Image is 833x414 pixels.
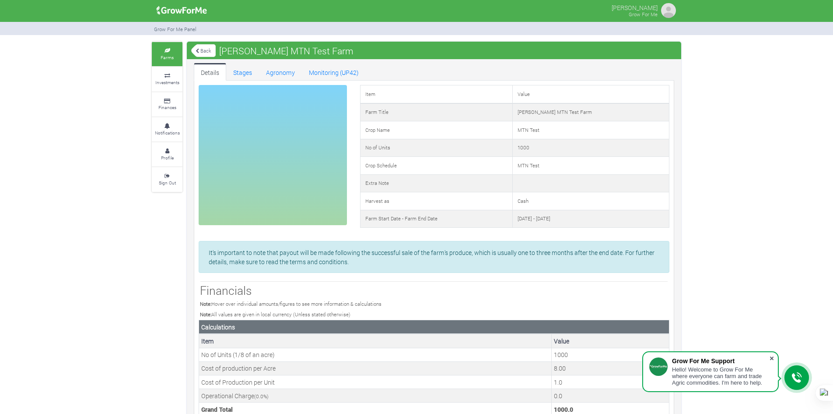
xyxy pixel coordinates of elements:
[152,92,182,117] a: Finances
[152,67,182,91] a: Investments
[161,155,174,161] small: Profile
[200,301,211,307] b: Note:
[554,337,569,345] b: Value
[360,210,513,228] td: Farm Start Date - Farm End Date
[152,42,182,66] a: Farms
[161,54,174,60] small: Farms
[254,393,269,400] small: ( %)
[200,301,381,307] small: Hover over individual amounts/figures to see more information & calculations
[360,121,513,139] td: Crop Name
[360,139,513,157] td: No of Units
[552,348,669,361] td: This is the number of Units, its (1/8 of an acre)
[360,157,513,175] td: Crop Schedule
[155,79,179,85] small: Investments
[200,311,350,318] small: All values are given in local currency (Unless stated otherwise)
[513,192,669,210] td: Cash
[152,117,182,142] a: Notifications
[513,210,669,228] td: [DATE] - [DATE]
[159,180,176,186] small: Sign Out
[256,393,263,400] span: 0.0
[513,103,669,121] td: [PERSON_NAME] MTN Test Farm
[360,103,513,121] td: Farm Title
[199,375,552,389] td: Cost of Production per Unit
[152,142,182,166] a: Profile
[199,389,552,403] td: Operational Charge
[259,63,302,81] a: Agronomy
[155,130,180,136] small: Notifications
[154,2,210,19] img: growforme image
[199,348,552,361] td: No of Units (1/8 of an acre)
[513,121,669,139] td: MTN Test
[660,2,677,19] img: growforme image
[552,361,669,375] td: This is the cost of an Acre
[302,63,366,81] a: Monitoring (UP42)
[199,320,669,334] th: Calculations
[672,357,769,364] div: Grow For Me Support
[154,26,196,32] small: Grow For Me Panel
[513,139,669,157] td: 1000
[360,174,513,192] td: Extra Note
[360,85,513,103] td: Item
[513,85,669,103] td: Value
[226,63,259,81] a: Stages
[672,366,769,386] div: Hello! Welcome to Grow For Me where everyone can farm and trade Agric commodities. I'm here to help.
[612,2,658,12] p: [PERSON_NAME]
[152,167,182,191] a: Sign Out
[199,361,552,375] td: Cost of production per Acre
[552,389,669,403] td: This is the operational charge by Grow For Me
[158,104,176,110] small: Finances
[217,42,356,60] span: [PERSON_NAME] MTN Test Farm
[200,311,211,318] b: Note:
[201,337,214,345] b: Item
[513,157,669,175] td: MTN Test
[552,375,669,389] td: This is the cost of a Unit
[360,192,513,210] td: Harvest as
[209,248,659,266] p: It's important to note that payout will be made following the successful sale of the farm's produ...
[629,11,658,18] small: Grow For Me
[200,283,668,297] h3: Financials
[194,63,226,81] a: Details
[191,43,216,58] a: Back
[201,405,233,414] b: Grand Total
